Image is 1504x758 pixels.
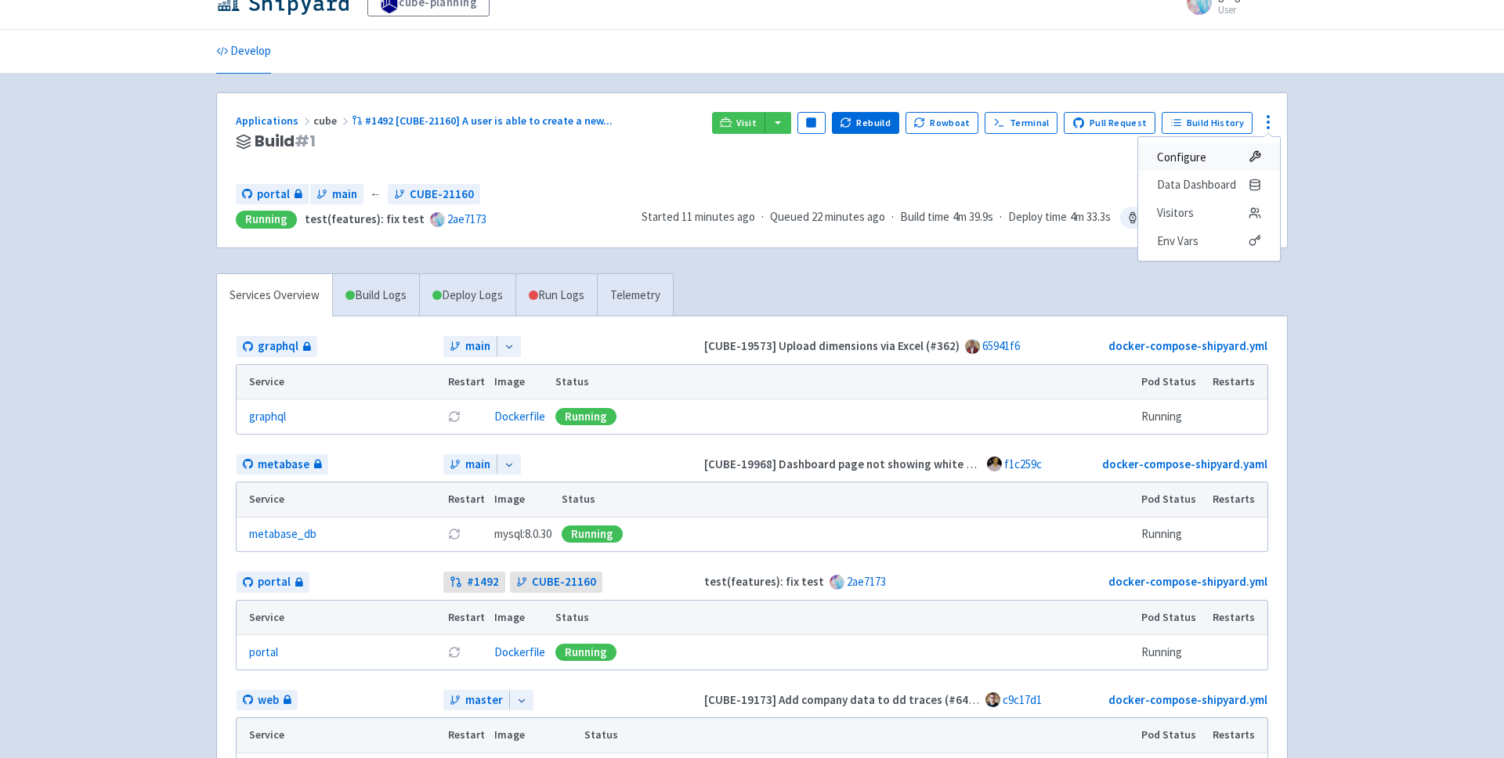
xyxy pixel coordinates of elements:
[770,209,885,224] span: Queued
[448,410,461,423] button: Restart pod
[249,525,316,543] a: metabase_db
[494,644,545,659] a: Dockerfile
[249,408,286,426] a: graphql
[562,525,623,543] div: Running
[597,274,673,317] a: Telemetry
[510,572,602,593] a: CUBE-21160
[237,718,443,753] th: Service
[465,456,490,474] span: main
[419,274,515,317] a: Deploy Logs
[797,112,826,134] button: Pause
[237,365,443,399] th: Service
[1003,692,1042,707] a: c9c17d1
[515,274,597,317] a: Run Logs
[237,454,328,475] a: metabase
[1208,482,1267,517] th: Restarts
[465,337,490,356] span: main
[1102,457,1267,471] a: docker-compose-shipyard.yaml
[237,572,309,593] a: portal
[1157,146,1206,168] span: Configure
[443,572,505,593] a: #1492
[1138,227,1280,255] a: Env Vars
[704,574,824,589] strong: test(features): fix test
[258,691,279,709] span: web
[410,186,474,204] span: CUBE-21160
[237,482,443,517] th: Service
[216,30,271,74] a: Develop
[448,646,461,659] button: Restart pod
[704,692,985,707] strong: [CUBE-19173] Add company data to dd traces (#6451)
[365,114,613,128] span: #1492 [CUBE-21160] A user is able to create a new ...
[313,114,352,128] span: cube
[447,211,486,226] a: 2ae7173
[681,209,755,224] time: 11 minutes ago
[704,457,1058,471] strong: [CUBE-19968] Dashboard page not showing white background (#83)
[847,574,886,589] a: 2ae7173
[1137,635,1208,670] td: Running
[443,482,490,517] th: Restart
[1208,601,1267,635] th: Restarts
[443,718,490,753] th: Restart
[333,274,419,317] a: Build Logs
[310,184,363,205] a: main
[1137,399,1208,434] td: Running
[237,601,443,635] th: Service
[1138,199,1280,227] a: Visitors
[712,112,765,134] a: Visit
[1137,365,1208,399] th: Pod Status
[388,184,480,205] a: CUBE-21160
[1218,5,1288,15] small: User
[551,601,1137,635] th: Status
[1108,692,1267,707] a: docker-compose-shipyard.yml
[736,117,757,129] span: Visit
[249,644,278,662] a: portal
[236,211,297,229] div: Running
[642,207,1268,229] div: · · ·
[704,338,960,353] strong: [CUBE-19573] Upload dimensions via Excel (#362)
[551,365,1137,399] th: Status
[557,482,1137,517] th: Status
[257,186,290,204] span: portal
[465,691,503,709] span: master
[1208,365,1267,399] th: Restarts
[1157,202,1194,224] span: Visitors
[812,209,885,224] time: 22 minutes ago
[900,208,949,226] span: Build time
[217,274,332,317] a: Services Overview
[443,601,490,635] th: Restart
[906,112,979,134] button: Rowboat
[467,573,499,591] strong: # 1492
[1137,601,1208,635] th: Pod Status
[532,573,596,591] span: CUBE-21160
[642,209,755,224] span: Started
[1008,208,1067,226] span: Deploy time
[1120,207,1268,229] span: Stopping in 1 hr 48 min
[370,186,381,204] span: ←
[1208,718,1267,753] th: Restarts
[443,336,497,357] a: main
[443,454,497,475] a: main
[555,644,616,661] div: Running
[985,112,1057,134] a: Terminal
[1108,574,1267,589] a: docker-compose-shipyard.yml
[236,114,313,128] a: Applications
[237,336,317,357] a: graphql
[258,573,291,591] span: portal
[332,186,357,204] span: main
[1004,457,1042,471] a: f1c259c
[448,528,461,540] button: Restart pod
[1064,112,1155,134] a: Pull Request
[1138,171,1280,199] a: Data Dashboard
[258,337,298,356] span: graphql
[352,114,615,128] a: #1492 [CUBE-21160] A user is able to create a new...
[258,456,309,474] span: metabase
[832,112,899,134] button: Rebuild
[494,409,545,424] a: Dockerfile
[1070,208,1111,226] span: 4m 33.3s
[236,184,309,205] a: portal
[982,338,1020,353] a: 65941f6
[1108,338,1267,353] a: docker-compose-shipyard.yml
[1157,230,1198,252] span: Env Vars
[1137,517,1208,551] td: Running
[555,408,616,425] div: Running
